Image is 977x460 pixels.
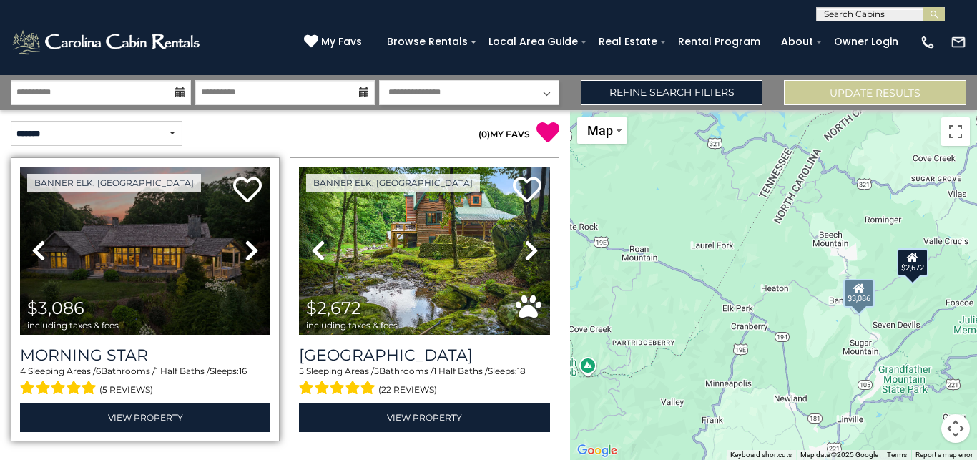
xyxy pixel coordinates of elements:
a: Browse Rentals [380,31,475,53]
span: ( ) [478,129,490,140]
a: About [774,31,820,53]
a: (0)MY FAVS [478,129,530,140]
span: Map data ©2025 Google [800,451,878,459]
a: Banner Elk, [GEOGRAPHIC_DATA] [27,174,201,192]
span: 18 [517,366,526,376]
img: White-1-2.png [11,28,204,57]
span: $2,672 [306,298,361,318]
img: Google [574,441,621,460]
a: Owner Login [827,31,905,53]
button: Toggle fullscreen view [941,117,970,146]
a: Banner Elk, [GEOGRAPHIC_DATA] [306,174,480,192]
button: Change map style [577,117,627,144]
span: 1 Half Baths / [155,366,210,376]
a: Terms (opens in new tab) [887,451,907,459]
a: Add to favorites [513,175,541,206]
span: 4 [20,366,26,376]
div: Sleeping Areas / Bathrooms / Sleeps: [20,365,270,399]
span: $3,086 [27,298,84,318]
a: View Property [299,403,549,432]
a: Refine Search Filters [581,80,763,105]
a: Real Estate [591,31,664,53]
span: (5 reviews) [99,381,153,399]
span: 5 [299,366,304,376]
span: 6 [96,366,101,376]
img: phone-regular-white.png [920,34,936,50]
div: $3,086 [844,279,875,308]
a: Local Area Guide [481,31,585,53]
a: Add to favorites [233,175,262,206]
div: Sleeping Areas / Bathrooms / Sleeps: [299,365,549,399]
a: Report a map error [915,451,973,459]
span: 1 Half Baths / [433,366,488,376]
span: 16 [239,366,247,376]
a: View Property [20,403,270,432]
span: (22 reviews) [378,381,437,399]
a: Morning Star [20,346,270,365]
span: including taxes & fees [27,320,119,330]
span: My Favs [321,34,362,49]
img: thumbnail_163276265.jpeg [20,167,270,335]
a: Open this area in Google Maps (opens a new window) [574,441,621,460]
span: 0 [481,129,487,140]
img: mail-regular-white.png [951,34,966,50]
span: 5 [374,366,379,376]
a: Rental Program [671,31,767,53]
button: Update Results [784,80,966,105]
span: Map [587,123,613,138]
span: including taxes & fees [306,320,398,330]
div: $2,672 [898,248,929,277]
button: Map camera controls [941,414,970,443]
a: My Favs [304,34,365,50]
h3: Eagle Ridge Falls [299,346,549,365]
button: Keyboard shortcuts [730,450,792,460]
img: thumbnail_163277844.jpeg [299,167,549,335]
a: [GEOGRAPHIC_DATA] [299,346,549,365]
